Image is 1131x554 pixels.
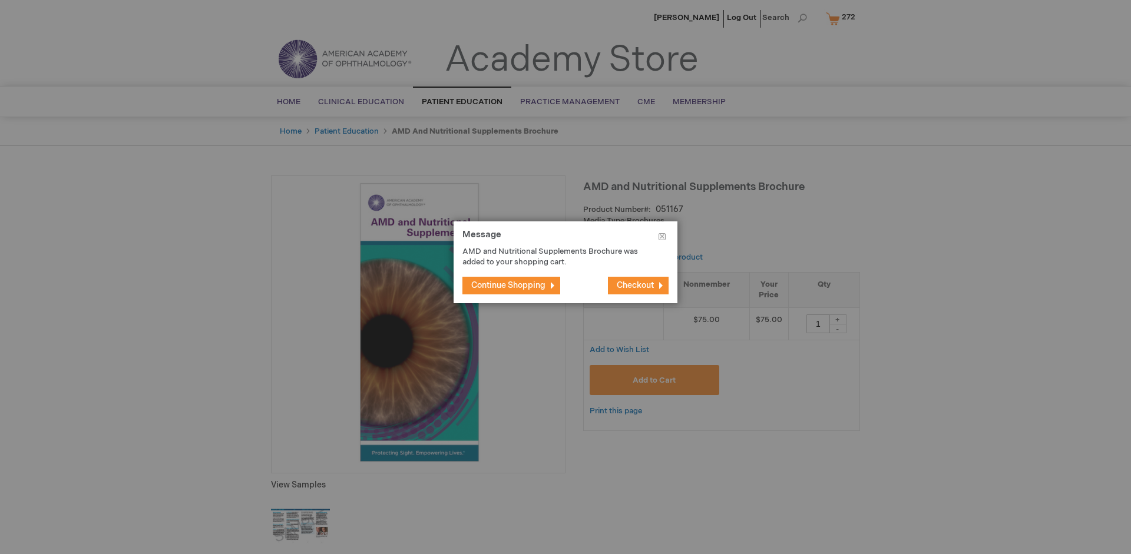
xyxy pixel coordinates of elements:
[462,277,560,294] button: Continue Shopping
[471,280,545,290] span: Continue Shopping
[462,246,651,268] p: AMD and Nutritional Supplements Brochure was added to your shopping cart.
[617,280,654,290] span: Checkout
[462,230,669,246] h1: Message
[608,277,669,294] button: Checkout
